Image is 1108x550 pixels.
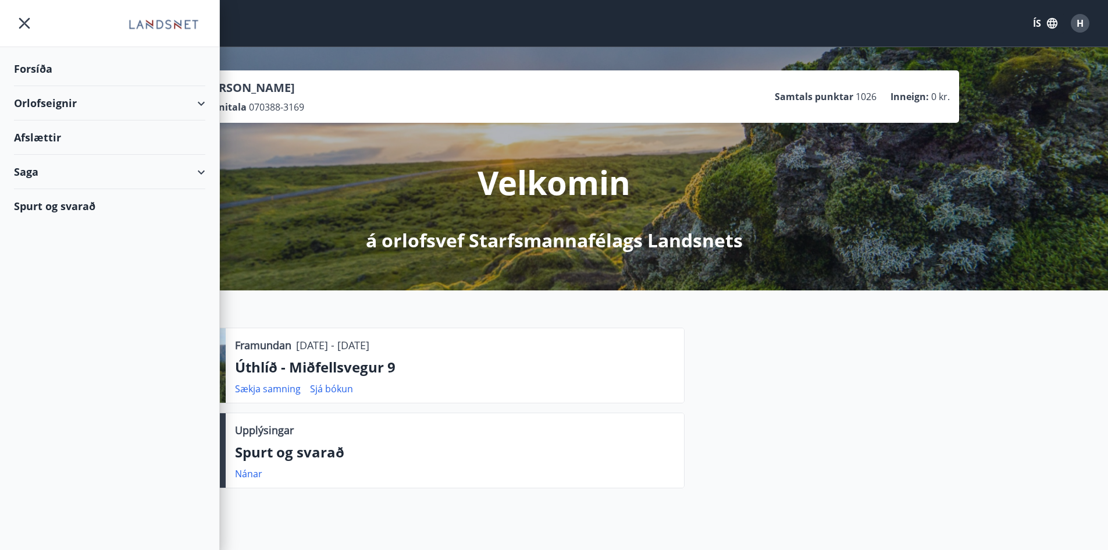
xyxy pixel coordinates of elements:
[235,338,291,353] p: Framundan
[14,86,205,120] div: Orlofseignir
[14,120,205,155] div: Afslættir
[14,189,205,223] div: Spurt og svarað
[235,467,262,480] a: Nánar
[366,228,743,253] p: á orlofsvef Starfsmannafélags Landsnets
[235,423,294,438] p: Upplýsingar
[478,160,630,204] p: Velkomin
[235,442,675,462] p: Spurt og svarað
[201,80,304,96] p: [PERSON_NAME]
[890,90,929,103] p: Inneign :
[235,382,301,395] a: Sækja samning
[775,90,853,103] p: Samtals punktar
[235,357,675,377] p: Úthlíð - Miðfellsvegur 9
[1077,17,1084,30] span: H
[249,101,304,113] span: 070388-3169
[931,90,950,103] span: 0 kr.
[14,13,35,34] button: menu
[856,90,877,103] span: 1026
[296,338,369,353] p: [DATE] - [DATE]
[1066,9,1094,37] button: H
[201,101,247,113] p: Kennitala
[14,52,205,86] div: Forsíða
[310,382,353,395] a: Sjá bókun
[14,155,205,189] div: Saga
[1027,13,1064,34] button: ÍS
[122,13,205,36] img: union_logo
